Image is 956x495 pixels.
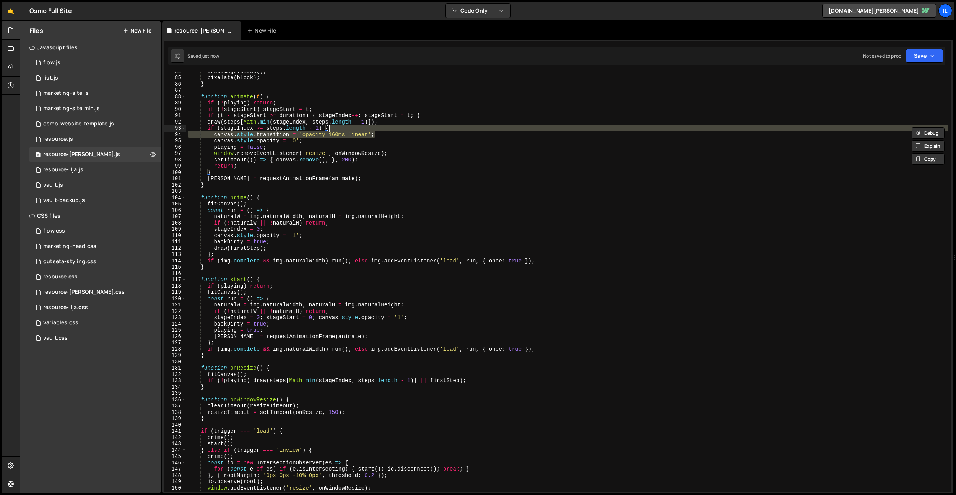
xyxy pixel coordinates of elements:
[938,4,952,18] a: Il
[29,285,161,300] div: 10598/27702.css
[164,138,186,144] div: 95
[164,251,186,258] div: 113
[20,208,161,223] div: CSS files
[164,277,186,283] div: 117
[164,182,186,189] div: 102
[164,163,186,169] div: 99
[164,327,186,334] div: 125
[29,55,161,70] div: 10598/27344.js
[164,144,186,151] div: 96
[187,53,219,59] div: Saved
[164,346,186,353] div: 128
[164,296,186,302] div: 120
[164,75,186,81] div: 85
[164,334,186,340] div: 126
[164,314,186,321] div: 123
[20,40,161,55] div: Javascript files
[43,182,63,189] div: vault.js
[29,300,161,315] div: 10598/27703.css
[43,319,78,326] div: variables.css
[164,283,186,290] div: 118
[201,53,219,59] div: just now
[164,81,186,88] div: 86
[164,245,186,252] div: 112
[164,125,186,132] div: 93
[164,466,186,472] div: 147
[164,176,186,182] div: 101
[29,26,43,35] h2: Files
[164,397,186,403] div: 136
[164,435,186,441] div: 142
[164,384,186,391] div: 134
[164,100,186,106] div: 89
[164,188,186,195] div: 103
[29,86,161,101] div: 10598/28174.js
[164,390,186,397] div: 135
[29,101,161,116] div: 10598/28787.js
[863,53,901,59] div: Not saved to prod
[446,4,510,18] button: Code Only
[164,169,186,176] div: 100
[906,49,943,63] button: Save
[164,239,186,245] div: 111
[912,140,945,152] button: Explain
[164,201,186,207] div: 105
[164,220,186,226] div: 108
[29,147,161,162] div: 10598/27701.js
[43,75,58,81] div: list.js
[43,335,68,342] div: vault.css
[164,479,186,485] div: 149
[29,116,161,132] div: 10598/29018.js
[164,157,186,163] div: 98
[247,27,279,34] div: New File
[164,195,186,201] div: 104
[29,269,161,285] div: 10598/27699.css
[29,254,161,269] div: 10598/27499.css
[164,233,186,239] div: 110
[43,304,88,311] div: resource-ilja.css
[43,105,100,112] div: marketing-site.min.js
[43,120,114,127] div: osmo-website-template.js
[164,302,186,308] div: 121
[29,315,161,331] div: 10598/27496.css
[164,87,186,94] div: 87
[29,162,161,177] div: 10598/27700.js
[29,177,161,193] div: 10598/24130.js
[164,270,186,277] div: 116
[164,378,186,384] div: 133
[164,132,186,138] div: 94
[164,258,186,264] div: 114
[164,422,186,428] div: 140
[43,258,96,265] div: outseta-styling.css
[43,151,120,158] div: resource-[PERSON_NAME].js
[36,152,41,158] span: 0
[29,132,161,147] div: 10598/27705.js
[164,415,186,422] div: 139
[164,106,186,113] div: 90
[123,28,151,34] button: New File
[29,6,72,15] div: Osmo Full Site
[164,264,186,270] div: 115
[164,403,186,409] div: 137
[912,127,945,139] button: Debug
[164,150,186,157] div: 97
[164,340,186,346] div: 127
[2,2,20,20] a: 🤙
[164,94,186,100] div: 88
[164,453,186,460] div: 145
[164,308,186,315] div: 122
[164,321,186,327] div: 124
[29,223,161,239] div: 10598/27345.css
[164,365,186,371] div: 131
[43,59,60,66] div: flow.js
[164,441,186,447] div: 143
[164,359,186,365] div: 130
[164,213,186,220] div: 107
[164,447,186,454] div: 144
[164,460,186,466] div: 146
[43,166,83,173] div: resource-ilja.js
[912,153,945,165] button: Copy
[164,112,186,119] div: 91
[43,228,65,234] div: flow.css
